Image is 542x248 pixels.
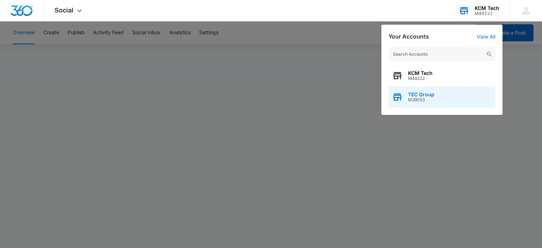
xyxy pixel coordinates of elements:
button: TEC GroupM39053 [388,86,495,108]
a: View All [477,34,495,40]
span: TEC Group [408,92,434,97]
span: M48222 [408,76,433,81]
span: KCM Tech [408,70,433,76]
div: account name [475,5,499,11]
div: account id [475,11,499,16]
input: Search Accounts [388,47,495,61]
h2: Your Accounts [388,33,429,40]
span: Social [55,6,73,14]
span: M39053 [408,97,434,102]
button: KCM TechM48222 [388,65,495,86]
